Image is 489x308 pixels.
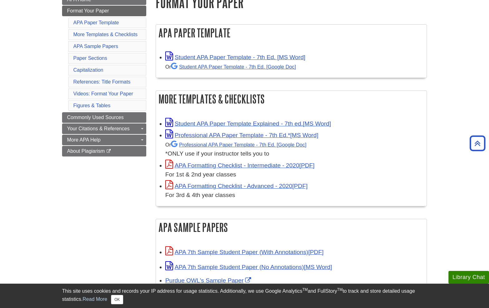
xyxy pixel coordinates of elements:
[156,25,427,41] h2: APA Paper Template
[73,79,130,84] a: References: Title Formats
[302,287,307,292] sup: TM
[73,91,133,96] a: Videos: Format Your Paper
[83,296,107,302] a: Read More
[62,146,146,156] a: About Plagiarism
[67,115,123,120] span: Commonly Used Sources
[106,149,111,153] i: This link opens in a new window
[165,277,253,284] a: Link opens in new window
[171,142,306,147] a: Professional APA Paper Template - 7th Ed.
[62,112,146,123] a: Commonly Used Sources
[67,137,100,142] span: More APA Help
[467,139,487,147] a: Back to Top
[62,287,427,304] div: This site uses cookies and records your IP address for usage statistics. Additionally, we use Goo...
[165,54,305,60] a: Link opens in new window
[165,191,424,200] div: For 3rd & 4th year classes
[62,123,146,134] a: Your Citations & References
[62,6,146,16] a: Format Your Paper
[165,120,331,127] a: Link opens in new window
[73,20,119,25] a: APA Paper Template
[67,126,129,131] span: Your Citations & References
[337,287,342,292] sup: TM
[165,64,296,70] small: Or
[165,162,315,169] a: Link opens in new window
[165,249,323,255] a: Link opens in new window
[448,271,489,284] button: Library Chat
[73,44,118,49] a: APA Sample Papers
[73,103,110,108] a: Figures & Tables
[165,170,424,179] div: For 1st & 2nd year classes
[165,264,332,270] a: Link opens in new window
[67,8,109,13] span: Format Your Paper
[73,32,138,37] a: More Templates & Checklists
[73,55,107,61] a: Paper Sections
[156,219,427,236] h2: APA Sample Papers
[67,148,105,154] span: About Plagiarism
[165,183,307,189] a: Link opens in new window
[165,132,318,138] a: Link opens in new window
[171,64,296,70] a: Student APA Paper Template - 7th Ed. [Google Doc]
[73,67,103,73] a: Capitalization
[62,135,146,145] a: More APA Help
[165,142,306,147] small: Or
[156,91,427,107] h2: More Templates & Checklists
[111,295,123,304] button: Close
[165,140,424,158] div: *ONLY use if your instructor tells you to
